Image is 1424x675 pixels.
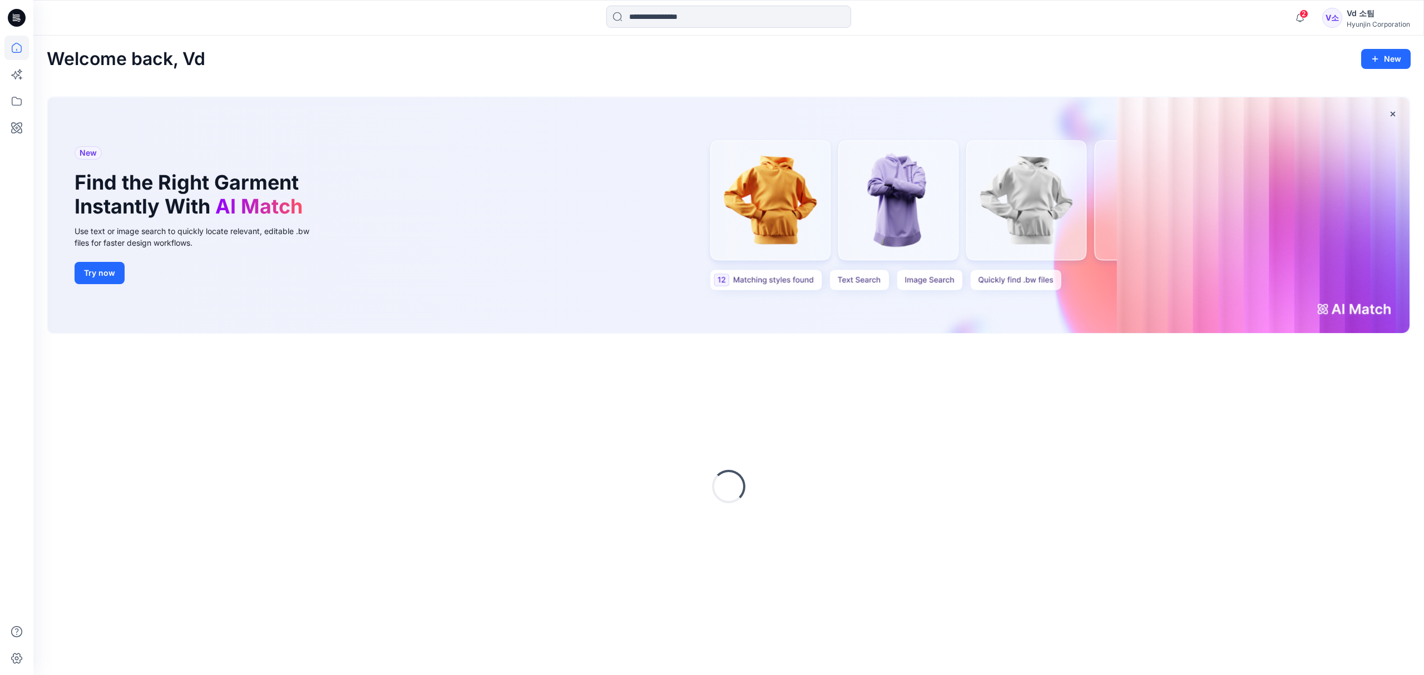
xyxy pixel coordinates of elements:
span: 2 [1299,9,1308,18]
h1: Find the Right Garment Instantly With [75,171,308,219]
div: Hyunjin Corporation [1347,20,1410,28]
div: V소 [1322,8,1342,28]
button: Try now [75,262,125,284]
div: Use text or image search to quickly locate relevant, editable .bw files for faster design workflows. [75,225,325,249]
button: New [1361,49,1411,69]
h2: Welcome back, Vd [47,49,205,70]
span: AI Match [215,194,303,219]
span: New [80,146,97,160]
div: Vd 소팀 [1347,7,1410,20]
